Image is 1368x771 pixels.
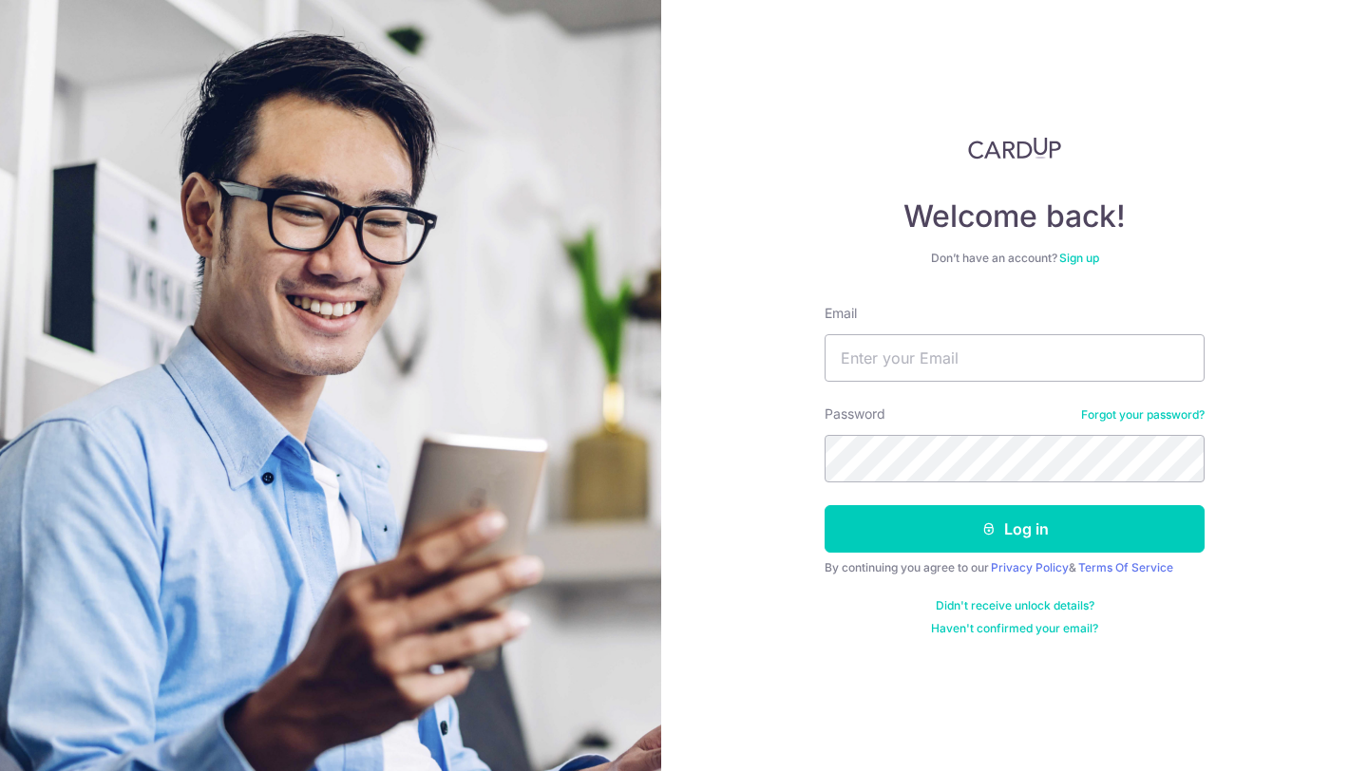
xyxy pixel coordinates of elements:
[825,197,1205,235] h4: Welcome back!
[825,404,885,423] label: Password
[968,137,1061,160] img: CardUp Logo
[825,560,1205,575] div: By continuing you agree to our &
[936,598,1094,613] a: Didn't receive unlock details?
[991,560,1069,574] a: Privacy Policy
[1078,560,1173,574] a: Terms Of Service
[1081,407,1205,423] a: Forgot your password?
[931,621,1098,636] a: Haven't confirmed your email?
[1059,251,1099,265] a: Sign up
[825,334,1205,382] input: Enter your Email
[825,304,857,323] label: Email
[825,251,1205,266] div: Don’t have an account?
[825,505,1205,553] button: Log in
